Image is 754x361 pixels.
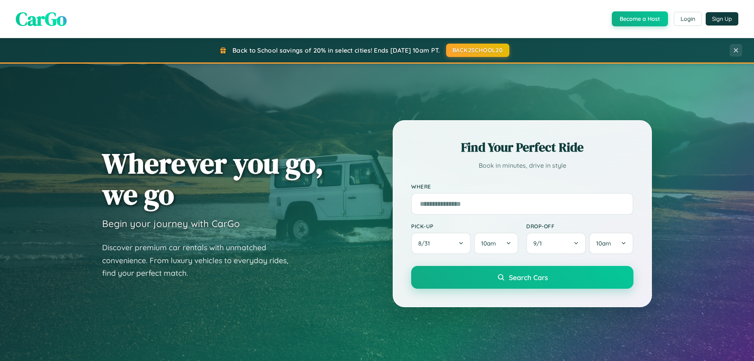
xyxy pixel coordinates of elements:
span: 9 / 1 [533,240,546,247]
label: Drop-off [526,223,633,229]
span: CarGo [16,6,67,32]
span: Back to School savings of 20% in select cities! Ends [DATE] 10am PT. [232,46,440,54]
label: Where [411,183,633,190]
button: Sign Up [706,12,738,26]
h3: Begin your journey with CarGo [102,218,240,229]
button: Become a Host [612,11,668,26]
span: 8 / 31 [418,240,434,247]
h2: Find Your Perfect Ride [411,139,633,156]
p: Discover premium car rentals with unmatched convenience. From luxury vehicles to everyday rides, ... [102,241,298,280]
h1: Wherever you go, we go [102,148,324,210]
p: Book in minutes, drive in style [411,160,633,171]
label: Pick-up [411,223,518,229]
button: 10am [589,233,633,254]
button: 10am [474,233,518,254]
button: 8/31 [411,233,471,254]
span: Search Cars [509,273,548,282]
span: 10am [481,240,496,247]
button: BACK2SCHOOL20 [446,44,509,57]
button: Login [674,12,702,26]
span: 10am [596,240,611,247]
button: 9/1 [526,233,586,254]
button: Search Cars [411,266,633,289]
